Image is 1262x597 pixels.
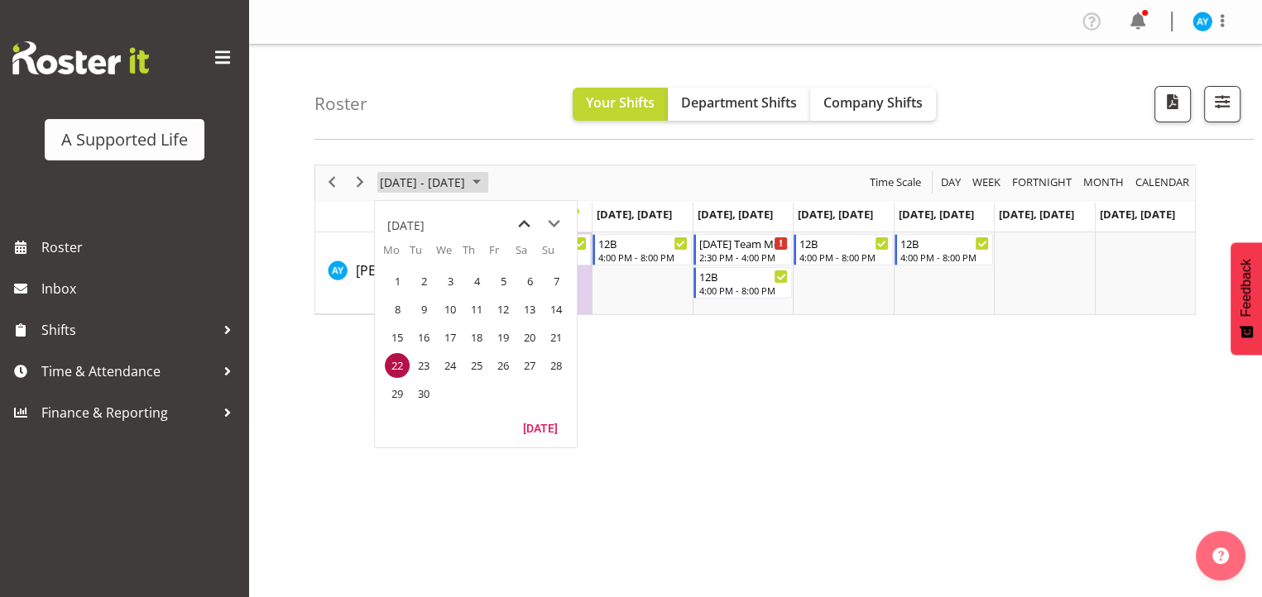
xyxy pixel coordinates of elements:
span: [DATE] - [DATE] [378,172,467,193]
span: Monday, September 15, 2025 [385,325,410,350]
div: Amy Yang"s event - 12B Begin From Friday, September 26, 2025 at 4:00:00 PM GMT+12:00 Ends At Frid... [895,234,994,265]
span: Wednesday, September 24, 2025 [438,353,463,378]
div: Amy Yang"s event - 12B Begin From Wednesday, September 24, 2025 at 4:00:00 PM GMT+12:00 Ends At W... [693,267,793,298]
span: Roster [41,235,240,260]
span: Thursday, September 25, 2025 [464,353,489,378]
span: Tuesday, September 23, 2025 [411,353,436,378]
div: Amy Yang"s event - Wednesday Team Meeting Begin From Wednesday, September 24, 2025 at 2:30:00 PM ... [693,234,793,265]
div: next period [346,165,374,200]
img: Rosterit website logo [12,41,149,74]
span: Company Shifts [823,93,923,112]
span: Tuesday, September 9, 2025 [411,297,436,322]
div: September 22 - 28, 2025 [374,165,491,200]
button: Download a PDF of the roster according to the set date range. [1154,86,1191,122]
span: Inbox [41,276,240,301]
span: Friday, September 5, 2025 [491,269,516,294]
span: [DATE], [DATE] [798,207,873,222]
div: 12B [799,235,889,251]
span: Saturday, September 6, 2025 [517,269,542,294]
span: Monday, September 29, 2025 [385,381,410,406]
img: help-xxl-2.png [1212,547,1229,564]
div: 12B [598,235,688,251]
span: Tuesday, September 16, 2025 [411,325,436,350]
span: [DATE], [DATE] [899,207,974,222]
div: 4:00 PM - 8:00 PM [900,251,990,264]
span: Wednesday, September 17, 2025 [438,325,463,350]
table: Timeline Week of September 22, 2025 [492,232,1195,314]
span: Month [1082,172,1125,193]
span: [DATE], [DATE] [496,207,579,222]
span: Sunday, September 7, 2025 [544,269,569,294]
span: Saturday, September 13, 2025 [517,297,542,322]
th: Sa [516,242,542,267]
button: Feedback - Show survey [1231,242,1262,355]
div: A Supported Life [61,127,188,152]
th: Fr [489,242,516,267]
span: Friday, September 19, 2025 [491,325,516,350]
span: Thursday, September 11, 2025 [464,297,489,322]
button: next month [539,209,569,239]
div: 4:00 PM - 8:00 PM [699,284,789,297]
span: Time Scale [868,172,923,193]
span: Monday, September 22, 2025 [385,353,410,378]
span: [PERSON_NAME] [356,261,458,279]
span: Wednesday, September 3, 2025 [438,269,463,294]
td: Monday, September 22, 2025 [383,351,410,380]
button: August 2025 [377,172,488,193]
div: 12B [900,235,990,251]
div: 4:00 PM - 8:00 PM [598,251,688,264]
span: Finance & Reporting [41,400,215,425]
span: Week [971,172,1002,193]
span: Sunday, September 21, 2025 [544,325,569,350]
div: Amy Yang"s event - 12B Begin From Thursday, September 25, 2025 at 4:00:00 PM GMT+12:00 Ends At Th... [794,234,893,265]
div: title [387,209,425,242]
button: Fortnight [1010,172,1075,193]
span: Feedback [1239,259,1254,317]
button: Your Shifts [573,88,668,121]
button: Time Scale [867,172,924,193]
span: Wednesday, September 10, 2025 [438,297,463,322]
th: Th [463,242,489,267]
h4: Roster [314,94,367,113]
th: Tu [410,242,436,267]
button: Next [349,172,372,193]
button: Timeline Day [938,172,964,193]
th: We [436,242,463,267]
button: Timeline Week [970,172,1004,193]
span: Tuesday, September 30, 2025 [411,381,436,406]
div: [DATE] Team Meeting [699,235,789,251]
div: 12B [699,268,789,284]
th: Su [542,242,569,267]
span: Friday, September 12, 2025 [491,297,516,322]
span: Thursday, September 18, 2025 [464,325,489,350]
span: Fortnight [1010,172,1073,193]
th: Mo [383,242,410,267]
div: 4:00 PM - 8:00 PM [799,251,889,264]
span: Tuesday, September 2, 2025 [411,269,436,294]
span: calendar [1134,172,1191,193]
span: Saturday, September 20, 2025 [517,325,542,350]
span: Sunday, September 14, 2025 [544,297,569,322]
div: 2:30 PM - 4:00 PM [699,251,789,264]
div: previous period [318,165,346,200]
td: Amy Yang resource [315,232,492,314]
button: Previous [321,172,343,193]
span: Your Shifts [586,93,655,112]
span: [DATE], [DATE] [698,207,773,222]
span: [DATE], [DATE] [1100,207,1175,222]
button: Today [512,416,569,439]
button: Timeline Month [1081,172,1127,193]
span: Day [939,172,962,193]
span: Sunday, September 28, 2025 [544,353,569,378]
span: [DATE], [DATE] [999,207,1074,222]
span: Shifts [41,318,215,342]
button: previous month [509,209,539,239]
button: Month [1133,172,1192,193]
span: Department Shifts [681,93,797,112]
span: [DATE], [DATE] [597,207,672,222]
span: Saturday, September 27, 2025 [517,353,542,378]
button: Company Shifts [810,88,936,121]
span: Time & Attendance [41,359,215,384]
div: Amy Yang"s event - 12B Begin From Tuesday, September 23, 2025 at 4:00:00 PM GMT+12:00 Ends At Tue... [593,234,692,265]
div: Timeline Week of September 22, 2025 [314,165,1196,315]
